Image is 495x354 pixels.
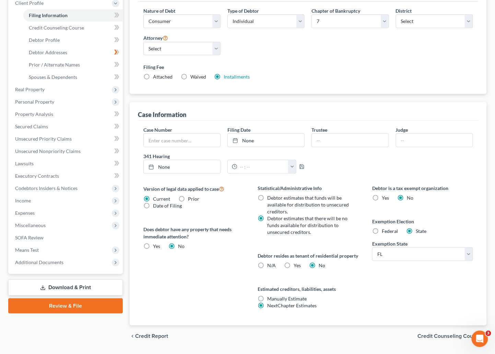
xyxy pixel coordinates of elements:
[237,160,288,173] input: -- : --
[15,198,31,203] span: Income
[418,334,481,339] span: Credit Counseling Course
[23,46,123,59] a: Debtor Addresses
[10,120,123,133] a: Secured Claims
[15,185,78,191] span: Codebtors Insiders & Notices
[130,334,168,339] button: chevron_left Credit Report
[140,153,308,160] label: 341 Hearing
[10,145,123,157] a: Unsecured Nonpriority Claims
[311,7,360,14] label: Chapter of Bankruptcy
[15,86,45,92] span: Real Property
[29,12,68,18] span: Filing Information
[143,7,175,14] label: Nature of Debt
[29,62,80,68] span: Prior / Alternate Names
[153,196,170,202] span: Current
[15,173,59,179] span: Executory Contracts
[153,203,182,209] span: Date of Filing
[486,331,491,336] span: 3
[372,185,473,192] label: Debtor is a tax exempt organization
[15,247,39,253] span: Means Test
[143,63,473,71] label: Filing Fee
[23,59,123,71] a: Prior / Alternate Names
[382,195,389,201] span: Yes
[418,334,487,339] button: Credit Counseling Course chevron_right
[15,123,48,129] span: Secured Claims
[143,226,244,240] label: Does debtor have any property that needs immediate attention?
[8,280,123,296] a: Download & Print
[144,160,220,173] a: None
[227,126,250,133] label: Filing Date
[15,161,34,166] span: Lawsuits
[15,111,53,117] span: Property Analysis
[258,285,359,293] label: Estimated creditors, liabilities, assets
[23,71,123,83] a: Spouses & Dependents
[138,110,186,119] div: Case Information
[15,222,46,228] span: Miscellaneous
[319,262,326,268] span: No
[10,232,123,244] a: SOFA Review
[15,259,63,265] span: Additional Documents
[382,228,398,234] span: Federal
[178,243,185,249] span: No
[407,195,413,201] span: No
[130,334,135,339] i: chevron_left
[188,196,199,202] span: Prior
[10,108,123,120] a: Property Analysis
[258,252,359,259] label: Debtor resides as tenant of residential property
[10,157,123,170] a: Lawsuits
[396,7,412,14] label: District
[15,99,54,105] span: Personal Property
[228,134,304,147] a: None
[372,218,473,225] label: Exemption Election
[143,126,172,133] label: Case Number
[416,228,426,234] span: State
[10,170,123,182] a: Executory Contracts
[153,74,173,80] span: Attached
[224,74,250,80] a: Installments
[10,133,123,145] a: Unsecured Priority Claims
[268,296,307,302] span: Manually Estimate
[396,134,473,147] input: --
[268,215,348,235] span: Debtor estimates that there will be no funds available for distribution to unsecured creditors.
[15,136,72,142] span: Unsecured Priority Claims
[143,185,244,193] label: Version of legal data applied to case
[268,195,349,214] span: Debtor estimates that funds will be available for distribution to unsecured creditors.
[153,243,160,249] span: Yes
[190,74,206,80] span: Waived
[472,331,488,347] iframe: Intercom live chat
[15,148,81,154] span: Unsecured Nonpriority Claims
[23,9,123,22] a: Filing Information
[23,34,123,46] a: Debtor Profile
[144,134,220,147] input: Enter case number...
[143,34,168,42] label: Attorney
[268,262,276,268] span: N/A
[268,303,317,308] span: NextChapter Estimates
[311,126,327,133] label: Trustee
[15,210,35,216] span: Expenses
[29,74,77,80] span: Spouses & Dependents
[396,126,408,133] label: Judge
[8,298,123,314] a: Review & File
[135,334,168,339] span: Credit Report
[312,134,388,147] input: --
[23,22,123,34] a: Credit Counseling Course
[29,25,84,31] span: Credit Counseling Course
[29,49,67,55] span: Debtor Addresses
[227,7,259,14] label: Type of Debtor
[258,185,359,192] label: Statistical/Administrative Info
[29,37,60,43] span: Debtor Profile
[15,235,44,240] span: SOFA Review
[372,240,408,247] label: Exemption State
[294,262,301,268] span: Yes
